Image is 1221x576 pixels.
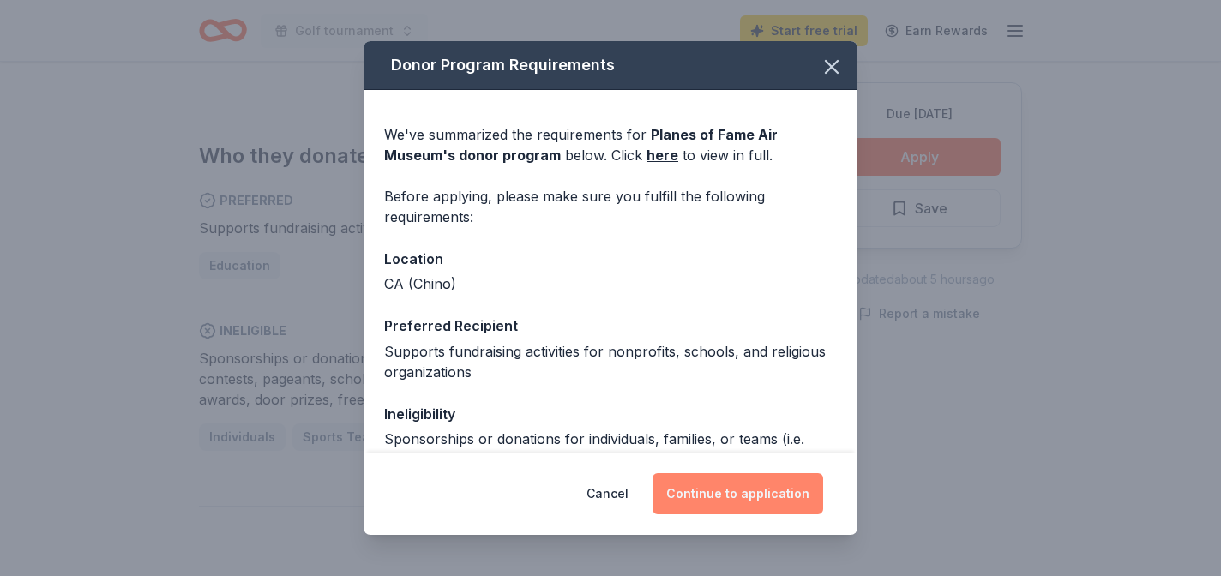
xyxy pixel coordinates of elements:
[653,473,823,514] button: Continue to application
[384,403,837,425] div: Ineligibility
[384,341,837,382] div: Supports fundraising activities for nonprofits, schools, and religious organizations
[384,124,837,165] div: We've summarized the requirements for below. Click to view in full.
[384,273,837,294] div: CA (Chino)
[384,429,837,511] div: Sponsorships or donations for individuals, families, or teams (i.e. walk-a-thons, contests, pagea...
[586,473,629,514] button: Cancel
[384,248,837,270] div: Location
[384,186,837,227] div: Before applying, please make sure you fulfill the following requirements:
[364,41,857,90] div: Donor Program Requirements
[384,315,837,337] div: Preferred Recipient
[647,145,678,165] a: here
